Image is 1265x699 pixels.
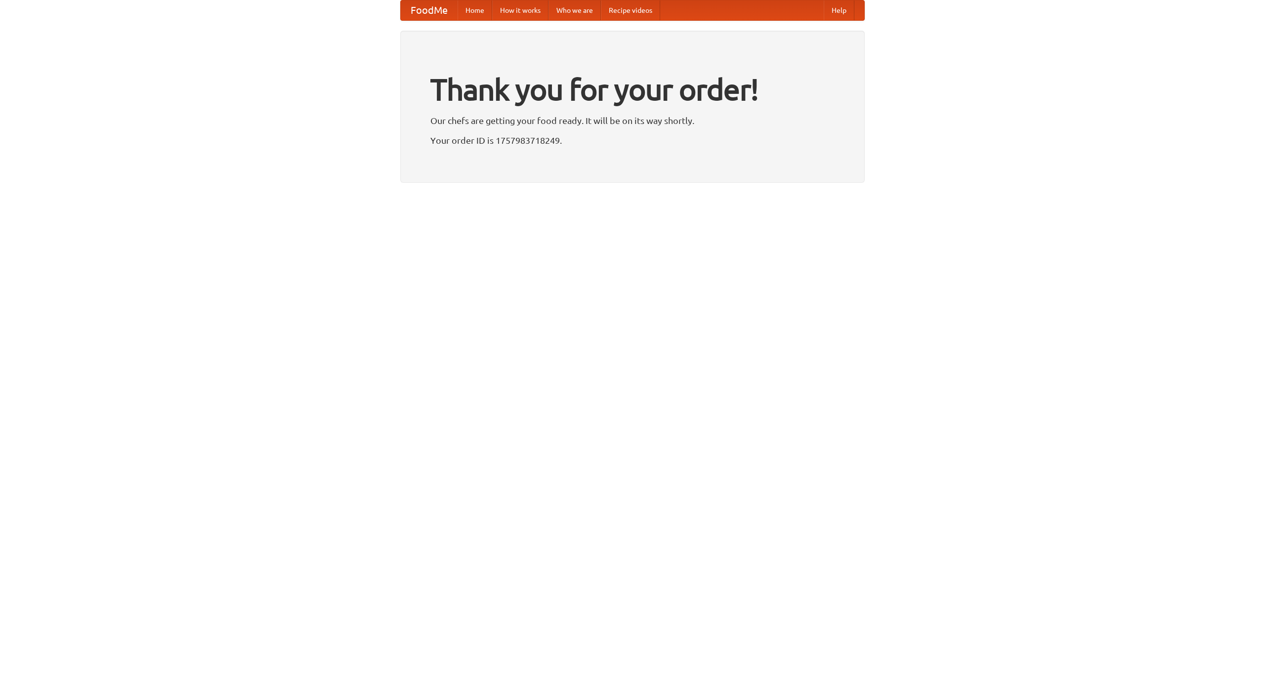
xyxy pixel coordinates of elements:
p: Our chefs are getting your food ready. It will be on its way shortly. [430,113,835,128]
h1: Thank you for your order! [430,66,835,113]
p: Your order ID is 1757983718249. [430,133,835,148]
a: Help [824,0,854,20]
a: Who we are [548,0,601,20]
a: FoodMe [401,0,458,20]
a: How it works [492,0,548,20]
a: Home [458,0,492,20]
a: Recipe videos [601,0,660,20]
